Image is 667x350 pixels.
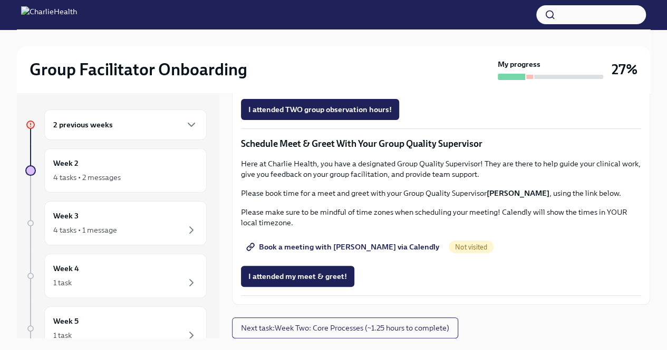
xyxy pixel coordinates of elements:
button: I attended my meet & greet! [241,266,354,287]
h6: Week 4 [53,263,79,274]
button: Next task:Week Two: Core Processes (~1.25 hours to complete) [232,317,458,338]
strong: My progress [498,59,540,69]
h6: 2 previous weeks [53,119,113,131]
h6: Week 5 [53,315,79,327]
div: 4 tasks • 1 message [53,225,117,235]
div: 2 previous weeks [44,109,207,140]
a: Book a meeting with [PERSON_NAME] via Calendly [241,236,447,257]
div: 1 task [53,330,72,341]
a: Week 41 task [25,254,207,298]
p: Schedule Meet & Greet With Your Group Quality Supervisor [241,137,641,150]
span: I attended TWO group observation hours! [248,104,392,115]
img: CharlieHealth [21,6,77,23]
a: Week 24 tasks • 2 messages [25,148,207,193]
span: I attended my meet & greet! [248,271,347,282]
a: Week 34 tasks • 1 message [25,201,207,245]
h6: Week 2 [53,157,79,169]
h6: Week 3 [53,210,79,222]
p: Please book time for a meet and greet with your Group Quality Supervisor , using the link below. [241,188,641,198]
p: Please make sure to be mindful of time zones when scheduling your meeting! Calendly will show the... [241,207,641,228]
span: Book a meeting with [PERSON_NAME] via Calendly [248,242,439,252]
button: I attended TWO group observation hours! [241,99,399,120]
span: Not visited [449,243,494,251]
strong: [PERSON_NAME] [487,188,549,198]
span: Next task : Week Two: Core Processes (~1.25 hours to complete) [241,323,449,333]
p: Here at Charlie Health, you have a designated Group Quality Supervisor! They are there to help gu... [241,158,641,179]
h2: Group Facilitator Onboarding [30,59,247,80]
div: 4 tasks • 2 messages [53,172,121,183]
div: 1 task [53,277,72,288]
h3: 27% [612,60,637,79]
